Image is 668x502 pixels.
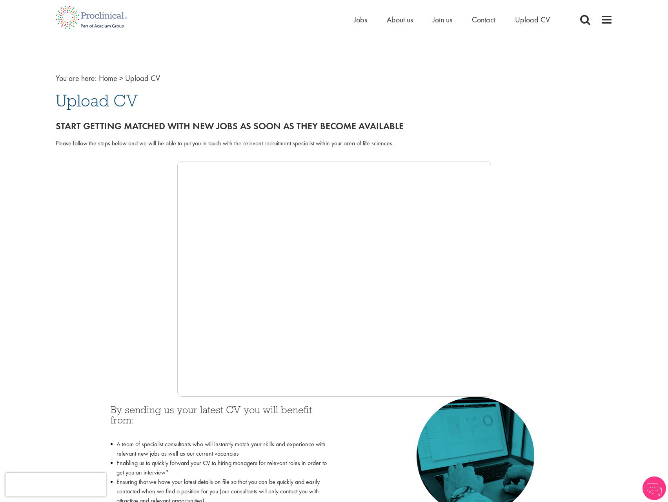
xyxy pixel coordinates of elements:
[433,15,452,25] a: Join us
[56,90,138,111] span: Upload CV
[643,476,666,500] img: Chatbot
[111,458,328,477] li: Enabling us to quickly forward your CV to hiring managers for relevant roles in order to get you ...
[125,73,160,83] span: Upload CV
[354,15,367,25] a: Jobs
[111,405,328,436] h3: By sending us your latest CV you will benefit from:
[472,15,495,25] a: Contact
[56,121,613,131] h2: Start getting matched with new jobs as soon as they become available
[119,73,123,83] span: >
[99,73,117,83] a: breadcrumb link
[111,440,328,458] li: A team of specialist consultants who will instantly match your skills and experience with relevan...
[515,15,550,25] a: Upload CV
[5,473,106,497] iframe: reCAPTCHA
[56,73,97,83] span: You are here:
[56,139,613,148] div: Please follow the steps below and we will be able to put you in touch with the relevant recruitme...
[387,15,413,25] a: About us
